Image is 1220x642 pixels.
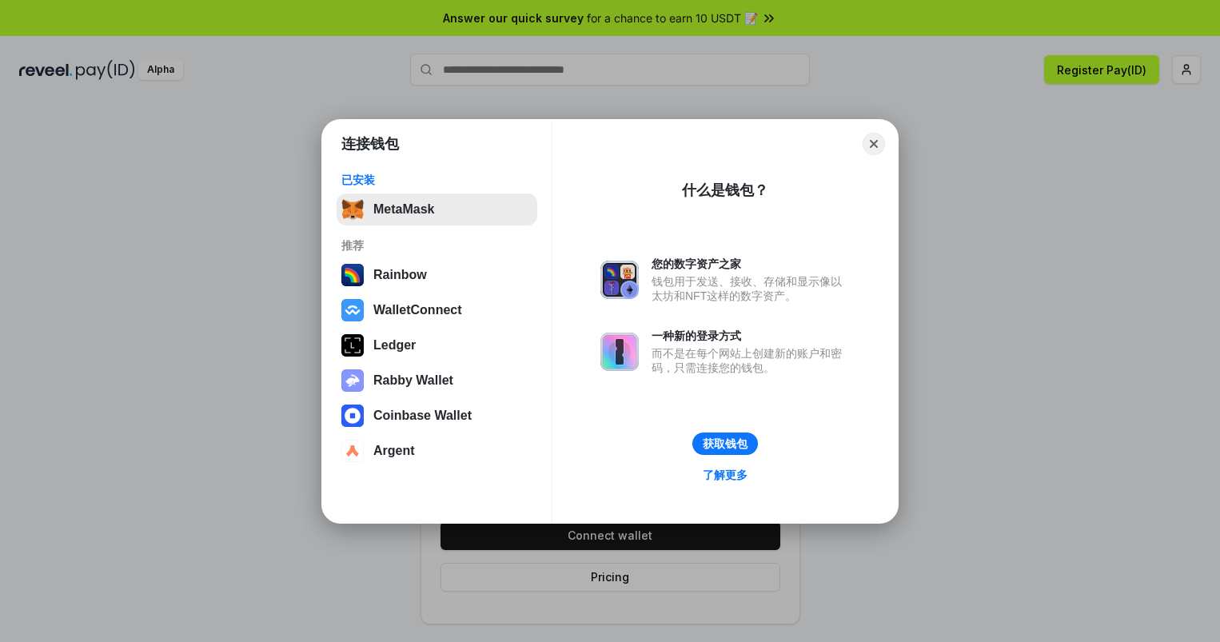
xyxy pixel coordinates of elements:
div: Rabby Wallet [373,373,453,388]
button: Rainbow [337,259,537,291]
img: svg+xml,%3Csvg%20width%3D%2228%22%20height%3D%2228%22%20viewBox%3D%220%200%2028%2028%22%20fill%3D... [341,440,364,462]
button: Coinbase Wallet [337,400,537,432]
img: svg+xml,%3Csvg%20xmlns%3D%22http%3A%2F%2Fwww.w3.org%2F2000%2Fsvg%22%20fill%3D%22none%22%20viewBox... [341,369,364,392]
div: 了解更多 [703,468,748,482]
div: 已安装 [341,173,532,187]
button: Ledger [337,329,537,361]
div: Rainbow [373,268,427,282]
div: Coinbase Wallet [373,409,472,423]
div: 一种新的登录方式 [652,329,850,343]
img: svg+xml,%3Csvg%20width%3D%2228%22%20height%3D%2228%22%20viewBox%3D%220%200%2028%2028%22%20fill%3D... [341,405,364,427]
img: svg+xml,%3Csvg%20xmlns%3D%22http%3A%2F%2Fwww.w3.org%2F2000%2Fsvg%22%20fill%3D%22none%22%20viewBox... [600,333,639,371]
button: Close [863,133,885,155]
div: MetaMask [373,202,434,217]
button: Rabby Wallet [337,365,537,397]
div: 而不是在每个网站上创建新的账户和密码，只需连接您的钱包。 [652,346,850,375]
img: svg+xml,%3Csvg%20fill%3D%22none%22%20height%3D%2233%22%20viewBox%3D%220%200%2035%2033%22%20width%... [341,198,364,221]
button: Argent [337,435,537,467]
h1: 连接钱包 [341,134,399,154]
div: 您的数字资产之家 [652,257,850,271]
div: 推荐 [341,238,532,253]
div: Argent [373,444,415,458]
img: svg+xml,%3Csvg%20xmlns%3D%22http%3A%2F%2Fwww.w3.org%2F2000%2Fsvg%22%20fill%3D%22none%22%20viewBox... [600,261,639,299]
div: 什么是钱包？ [682,181,768,200]
div: 钱包用于发送、接收、存储和显示像以太坊和NFT这样的数字资产。 [652,274,850,303]
div: Ledger [373,338,416,353]
button: MetaMask [337,193,537,225]
button: WalletConnect [337,294,537,326]
div: 获取钱包 [703,437,748,451]
button: 获取钱包 [692,433,758,455]
div: WalletConnect [373,303,462,317]
img: svg+xml,%3Csvg%20xmlns%3D%22http%3A%2F%2Fwww.w3.org%2F2000%2Fsvg%22%20width%3D%2228%22%20height%3... [341,334,364,357]
a: 了解更多 [693,465,757,485]
img: svg+xml,%3Csvg%20width%3D%2228%22%20height%3D%2228%22%20viewBox%3D%220%200%2028%2028%22%20fill%3D... [341,299,364,321]
img: svg+xml,%3Csvg%20width%3D%22120%22%20height%3D%22120%22%20viewBox%3D%220%200%20120%20120%22%20fil... [341,264,364,286]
